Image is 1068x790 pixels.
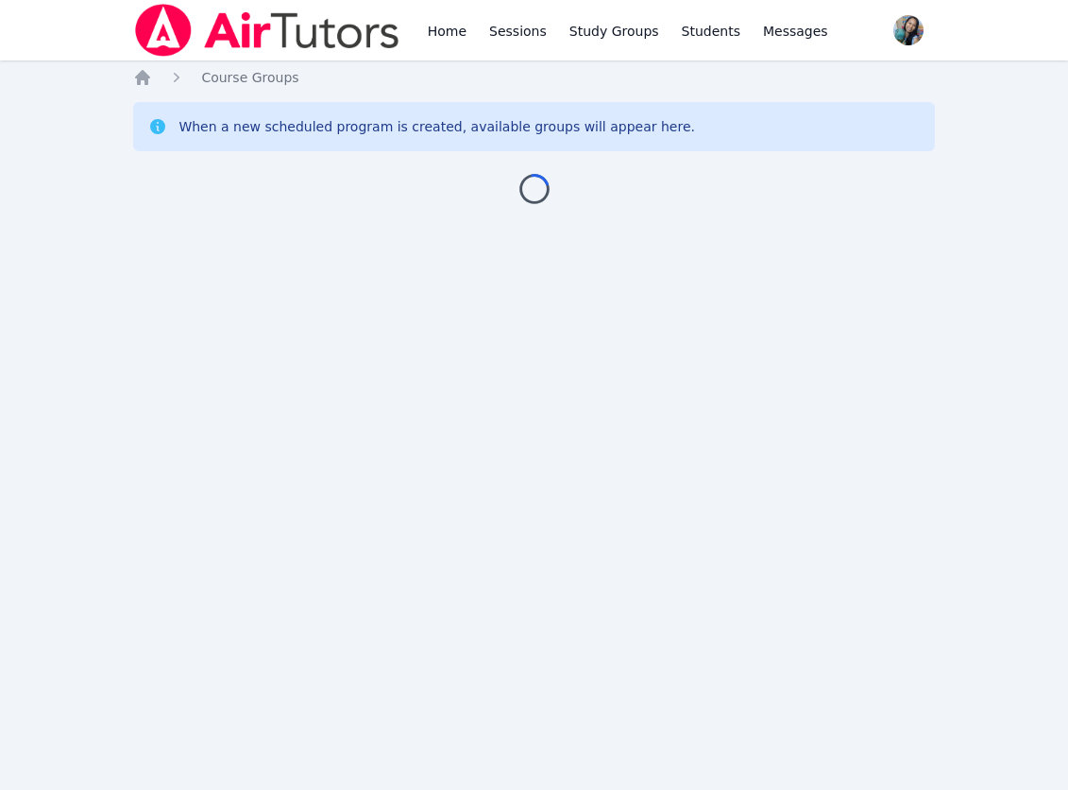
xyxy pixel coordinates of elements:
[763,22,828,41] span: Messages
[133,4,400,57] img: Air Tutors
[201,68,298,87] a: Course Groups
[178,117,695,136] div: When a new scheduled program is created, available groups will appear here.
[201,70,298,85] span: Course Groups
[133,68,934,87] nav: Breadcrumb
